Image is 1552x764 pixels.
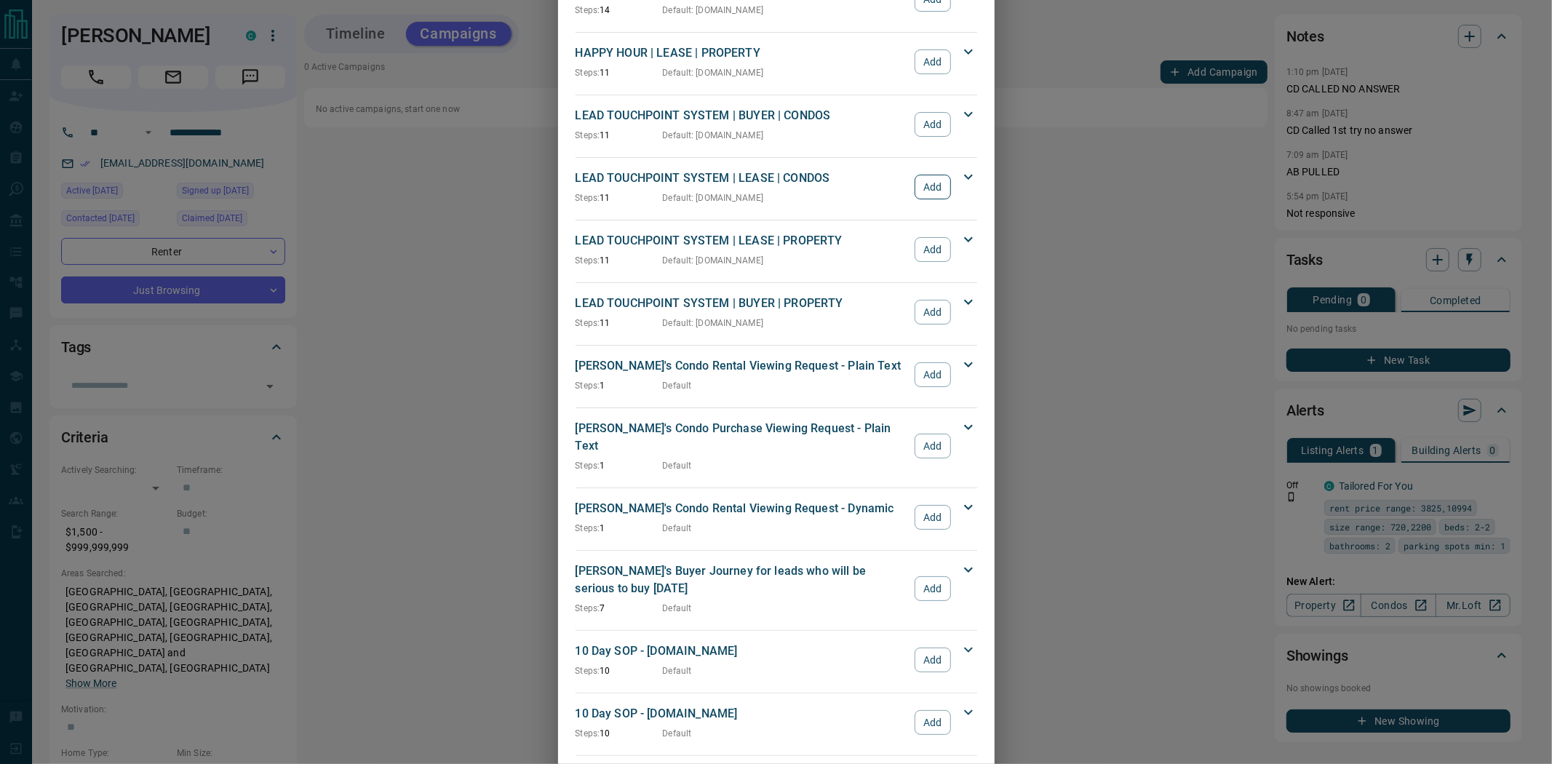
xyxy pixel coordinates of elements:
span: Steps: [576,666,600,676]
button: Add [915,648,950,672]
div: 10 Day SOP - [DOMAIN_NAME]Steps:10DefaultAdd [576,702,977,743]
span: Steps: [576,5,600,15]
p: 10 [576,664,663,677]
p: HAPPY HOUR | LEASE | PROPERTY [576,44,908,62]
div: 10 Day SOP - [DOMAIN_NAME]Steps:10DefaultAdd [576,640,977,680]
p: 10 [576,727,663,740]
div: [PERSON_NAME]'s Condo Purchase Viewing Request - Plain TextSteps:1DefaultAdd [576,417,977,475]
div: LEAD TOUCHPOINT SYSTEM | BUYER | PROPERTYSteps:11Default: [DOMAIN_NAME]Add [576,292,977,333]
div: [PERSON_NAME]'s Buyer Journey for leads who will be serious to buy [DATE]Steps:7DefaultAdd [576,560,977,618]
span: Steps: [576,255,600,266]
p: Default [663,459,692,472]
button: Add [915,237,950,262]
p: Default : [DOMAIN_NAME] [663,317,764,330]
div: LEAD TOUCHPOINT SYSTEM | LEASE | CONDOSSteps:11Default: [DOMAIN_NAME]Add [576,167,977,207]
p: 1 [576,379,663,392]
span: Steps: [576,603,600,613]
p: 1 [576,459,663,472]
p: LEAD TOUCHPOINT SYSTEM | LEASE | CONDOS [576,170,908,187]
button: Add [915,49,950,74]
p: [PERSON_NAME]'s Buyer Journey for leads who will be serious to buy [DATE] [576,562,908,597]
p: LEAD TOUCHPOINT SYSTEM | BUYER | PROPERTY [576,295,908,312]
p: 11 [576,129,663,142]
p: Default : [DOMAIN_NAME] [663,66,764,79]
p: 1 [576,522,663,535]
button: Add [915,362,950,387]
p: Default [663,727,692,740]
p: 7 [576,602,663,615]
div: HAPPY HOUR | LEASE | PROPERTYSteps:11Default: [DOMAIN_NAME]Add [576,41,977,82]
p: 14 [576,4,663,17]
button: Add [915,505,950,530]
button: Add [915,710,950,735]
p: [PERSON_NAME]'s Condo Purchase Viewing Request - Plain Text [576,420,908,455]
p: 11 [576,66,663,79]
p: LEAD TOUCHPOINT SYSTEM | LEASE | PROPERTY [576,232,908,250]
div: [PERSON_NAME]'s Condo Rental Viewing Request - Plain TextSteps:1DefaultAdd [576,354,977,395]
button: Add [915,300,950,325]
p: Default : [DOMAIN_NAME] [663,129,764,142]
p: 11 [576,191,663,204]
div: [PERSON_NAME]'s Condo Rental Viewing Request - DynamicSteps:1DefaultAdd [576,497,977,538]
p: 10 Day SOP - [DOMAIN_NAME] [576,705,908,723]
span: Steps: [576,68,600,78]
span: Steps: [576,461,600,471]
p: Default [663,664,692,677]
p: Default : [DOMAIN_NAME] [663,4,764,17]
p: 11 [576,317,663,330]
span: Steps: [576,193,600,203]
p: LEAD TOUCHPOINT SYSTEM | BUYER | CONDOS [576,107,908,124]
button: Add [915,434,950,458]
div: LEAD TOUCHPOINT SYSTEM | LEASE | PROPERTYSteps:11Default: [DOMAIN_NAME]Add [576,229,977,270]
p: 10 Day SOP - [DOMAIN_NAME] [576,642,908,660]
p: [PERSON_NAME]'s Condo Rental Viewing Request - Dynamic [576,500,908,517]
p: Default : [DOMAIN_NAME] [663,254,764,267]
button: Add [915,576,950,601]
div: LEAD TOUCHPOINT SYSTEM | BUYER | CONDOSSteps:11Default: [DOMAIN_NAME]Add [576,104,977,145]
span: Steps: [576,523,600,533]
p: Default [663,379,692,392]
span: Steps: [576,130,600,140]
button: Add [915,112,950,137]
span: Steps: [576,318,600,328]
span: Steps: [576,728,600,739]
button: Add [915,175,950,199]
p: 11 [576,254,663,267]
p: Default [663,602,692,615]
p: Default [663,522,692,535]
p: Default : [DOMAIN_NAME] [663,191,764,204]
span: Steps: [576,381,600,391]
p: [PERSON_NAME]'s Condo Rental Viewing Request - Plain Text [576,357,908,375]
